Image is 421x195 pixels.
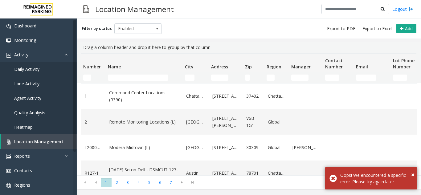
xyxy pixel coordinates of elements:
span: Number [83,64,101,70]
span: Page 4 [133,178,144,187]
span: Zip [245,64,252,70]
span: Go to the last page [188,180,197,185]
td: Manager Filter [289,72,323,83]
span: Region [267,64,281,70]
td: City Filter [182,72,209,83]
span: Monitoring [14,37,36,43]
td: Email Filter [354,72,390,83]
a: Remote Monitoring Locations (L) [109,119,179,125]
span: Contacts [14,168,32,173]
span: Page 2 [112,178,122,187]
h3: Location Management [92,2,177,17]
td: Region Filter [264,72,289,83]
div: Drag a column header and drop it here to group by that column [81,42,417,53]
a: Chattanooga [268,93,285,100]
a: Chattanooga [186,93,205,100]
span: Go to the last page [187,178,198,187]
span: Contact Number [325,58,343,70]
img: 'icon' [6,38,11,43]
button: Add [396,24,416,34]
input: Region Filter [267,75,275,81]
span: Page 5 [144,178,155,187]
a: V6B 1G1 [246,115,260,129]
span: Export to Excel [362,26,392,32]
span: Lot Phone Number [393,58,415,70]
span: Page 1 [101,178,112,187]
a: [DATE] Seton Dell - DSMCUT 127-51 (R390) [109,166,179,180]
a: Global [268,119,285,125]
a: Austin [186,170,205,177]
img: 'icon' [6,140,11,144]
label: Filter by status [82,26,112,31]
span: Lane Activity [14,81,39,87]
span: Daily Activity [14,66,39,72]
td: Zip Filter [243,72,264,83]
img: 'icon' [6,183,11,188]
span: Page 7 [166,178,176,187]
span: Agent Activity [14,95,41,101]
span: Heatmap [14,124,33,130]
a: Location Management [1,134,77,149]
a: [GEOGRAPHIC_DATA] [186,119,205,125]
img: 'icon' [6,24,11,29]
span: Name [108,64,121,70]
input: Lot Phone Number Filter [393,75,407,81]
a: [STREET_ADDRESS] [212,93,239,100]
span: Regions [14,182,30,188]
input: City Filter [185,75,194,81]
input: Manager Filter [291,75,309,81]
span: Email [356,64,368,70]
a: Global [268,144,285,151]
a: 37402 [246,93,260,100]
a: Logout [392,6,413,12]
span: Enabled [115,24,152,34]
img: 'icon' [6,169,11,173]
a: [GEOGRAPHIC_DATA] [186,144,205,151]
kendo-pager-info: 1 - 20 of 129 items [202,180,415,185]
a: Command Center Locations (R390) [109,89,179,103]
span: Go to the next page [178,180,186,185]
img: pageIcon [83,2,89,17]
td: Contact Number Filter [323,72,354,83]
td: Address Filter [209,72,243,83]
a: [PERSON_NAME] [292,144,319,151]
img: 'icon' [6,154,11,159]
a: 30309 [246,144,260,151]
td: Number Filter [81,72,105,83]
span: Reports [14,153,30,159]
input: Name Filter [108,75,168,81]
span: Page 6 [155,178,166,187]
td: Name Filter [105,72,182,83]
span: Manager [291,64,311,70]
a: [STREET_ADDRESS] [212,144,239,151]
a: 78701 [246,170,260,177]
div: Data table [77,53,421,175]
span: Location Management [14,139,63,144]
div: Oops! We encountered a specific error. Please try again later. [340,172,413,185]
input: Address Filter [211,75,228,81]
span: Add [405,26,413,31]
img: logout [408,6,413,12]
a: R127-1 [84,170,102,177]
img: 'icon' [6,53,11,58]
button: Export to PDF [325,24,358,33]
a: [STREET_ADDRESS] [212,170,239,177]
a: Chattanooga [268,170,285,177]
a: 2 [84,119,102,125]
button: Close [411,170,415,179]
span: Page 3 [122,178,133,187]
span: × [411,170,415,179]
span: Go to the next page [176,178,187,187]
input: Email Filter [356,75,376,81]
button: Export to Excel [360,24,395,33]
span: Quality Analysis [14,110,45,116]
input: Zip Filter [245,75,250,81]
a: L20000500 [84,144,102,151]
span: Dashboard [14,23,36,29]
span: City [185,64,194,70]
a: 1 [84,93,102,100]
a: [STREET_ADDRESS][PERSON_NAME] [212,115,239,129]
span: Address [211,64,228,70]
input: Contact Number Filter [325,75,339,81]
span: Activity [14,52,28,58]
